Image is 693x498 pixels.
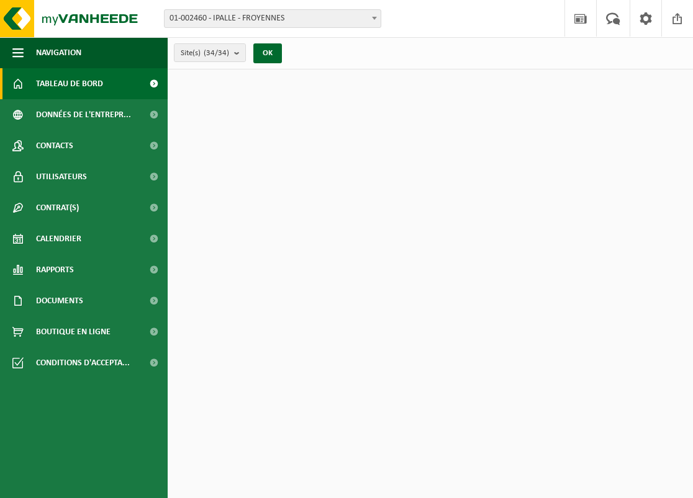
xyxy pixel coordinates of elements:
span: Contacts [36,130,73,161]
span: Rapports [36,254,74,285]
span: Conditions d'accepta... [36,347,130,378]
count: (34/34) [204,49,229,57]
span: Contrat(s) [36,192,79,223]
span: 01-002460 - IPALLE - FROYENNES [164,9,381,28]
button: Site(s)(34/34) [174,43,246,62]
span: Site(s) [181,44,229,63]
span: Navigation [36,37,81,68]
span: Documents [36,285,83,316]
span: 01-002460 - IPALLE - FROYENNES [165,10,381,27]
span: Données de l'entrepr... [36,99,131,130]
iframe: chat widget [6,471,207,498]
span: Calendrier [36,223,81,254]
span: Boutique en ligne [36,316,111,347]
span: Utilisateurs [36,161,87,192]
span: Tableau de bord [36,68,103,99]
button: OK [253,43,282,63]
